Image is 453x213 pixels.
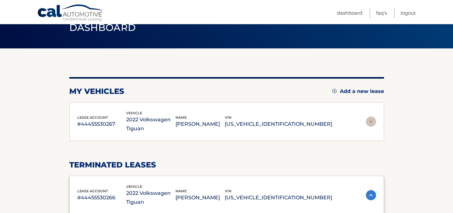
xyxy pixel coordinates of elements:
[37,4,104,23] a: Cal Automotive
[225,115,231,120] span: vin
[225,120,332,129] p: [US_VEHICLE_IDENTIFICATION_NUMBER]
[69,87,124,96] h2: my vehicles
[366,190,376,200] img: accordion-active.svg
[175,193,225,202] p: [PERSON_NAME]
[376,8,387,18] a: FAQ's
[337,8,362,18] a: Dashboard
[69,160,384,170] h2: terminated leases
[332,89,337,93] img: add.svg
[332,88,384,95] a: Add a new lease
[77,120,127,129] p: #44455530267
[126,184,142,189] span: vehicle
[225,189,231,193] span: vin
[126,115,175,133] p: 2022 Volkswagen Tiguan
[77,115,108,120] span: lease account
[175,120,225,129] p: [PERSON_NAME]
[126,111,142,115] span: vehicle
[77,189,108,193] span: lease account
[69,22,136,33] span: Dashboard
[77,193,127,202] p: #44455530266
[175,115,187,120] span: name
[366,117,376,127] img: accordion-rest.svg
[225,193,332,202] p: [US_VEHICLE_IDENTIFICATION_NUMBER]
[126,189,175,207] p: 2022 Volkswagen Tiguan
[175,189,187,193] span: name
[401,8,416,18] a: Logout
